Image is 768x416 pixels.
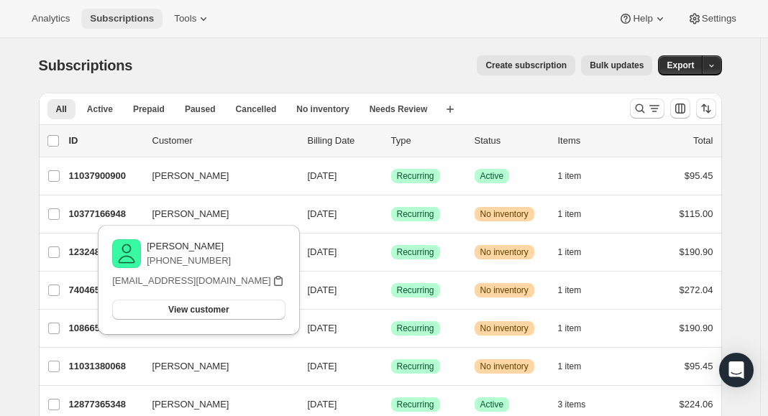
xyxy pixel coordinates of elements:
[69,283,141,297] p: 7404650596
[133,103,165,115] span: Prepaid
[480,246,529,258] span: No inventory
[152,134,296,148] p: Customer
[69,134,713,148] div: IDCustomerBilling DateTypeStatusItemsTotal
[480,285,529,296] span: No inventory
[69,321,141,336] p: 10866524260
[81,9,163,29] button: Subscriptions
[370,103,428,115] span: Needs Review
[185,103,216,115] span: Paused
[558,134,630,148] div: Items
[69,318,713,338] div: 10866524260[PERSON_NAME][DATE]SuccessRecurringWarningNo inventory1 item$190.90
[667,60,694,71] span: Export
[397,246,434,258] span: Recurring
[144,203,288,226] button: [PERSON_NAME]
[144,355,288,378] button: [PERSON_NAME]
[693,134,713,148] p: Total
[112,274,270,288] p: [EMAIL_ADDRESS][DOMAIN_NAME]
[69,134,141,148] p: ID
[475,134,547,148] p: Status
[69,280,713,300] div: 7404650596[PERSON_NAME][DATE]SuccessRecurringWarningNo inventory1 item$272.04
[558,356,598,376] button: 1 item
[702,13,736,24] span: Settings
[397,361,434,372] span: Recurring
[558,323,582,334] span: 1 item
[480,323,529,334] span: No inventory
[308,246,337,257] span: [DATE]
[391,134,463,148] div: Type
[296,103,349,115] span: No inventory
[69,356,713,376] div: 11031380068[PERSON_NAME][DATE]SuccessRecurringWarningNo inventory1 item$95.45
[32,13,70,24] span: Analytics
[480,208,529,220] span: No inventory
[679,9,745,29] button: Settings
[69,242,713,262] div: 12324831332[PERSON_NAME][DATE]SuccessRecurringWarningNo inventory1 item$190.90
[69,169,141,183] p: 11037900900
[69,394,713,415] div: 12877365348[PERSON_NAME][DATE]SuccessRecurringSuccessActive3 items$224.06
[308,134,380,148] p: Billing Date
[69,397,141,412] p: 12877365348
[236,103,277,115] span: Cancelled
[23,9,78,29] button: Analytics
[558,394,602,415] button: 3 items
[558,399,586,410] span: 3 items
[633,13,652,24] span: Help
[558,246,582,258] span: 1 item
[90,13,154,24] span: Subscriptions
[558,204,598,224] button: 1 item
[152,359,229,374] span: [PERSON_NAME]
[69,207,141,221] p: 10377166948
[480,361,529,372] span: No inventory
[165,9,219,29] button: Tools
[680,399,713,410] span: $224.06
[152,169,229,183] span: [PERSON_NAME]
[308,399,337,410] span: [DATE]
[480,170,504,182] span: Active
[112,300,285,320] button: View customer
[680,246,713,257] span: $190.90
[397,208,434,220] span: Recurring
[558,280,598,300] button: 1 item
[397,170,434,182] span: Recurring
[558,285,582,296] span: 1 item
[719,353,754,387] div: Open Intercom Messenger
[69,245,141,259] p: 12324831332
[147,239,231,254] p: [PERSON_NAME]
[558,361,582,372] span: 1 item
[581,55,652,75] button: Bulk updates
[308,323,337,333] span: [DATE]
[558,318,598,338] button: 1 item
[685,361,713,371] span: $95.45
[152,207,229,221] span: [PERSON_NAME]
[590,60,644,71] span: Bulk updates
[87,103,113,115] span: Active
[680,285,713,295] span: $272.04
[680,208,713,219] span: $115.00
[658,55,703,75] button: Export
[558,170,582,182] span: 1 item
[397,285,434,296] span: Recurring
[670,98,690,119] button: Customize table column order and visibility
[144,165,288,188] button: [PERSON_NAME]
[685,170,713,181] span: $95.45
[174,13,196,24] span: Tools
[680,323,713,333] span: $190.90
[308,170,337,181] span: [DATE]
[439,99,462,119] button: Create new view
[39,57,133,73] span: Subscriptions
[477,55,575,75] button: Create subscription
[144,393,288,416] button: [PERSON_NAME]
[397,399,434,410] span: Recurring
[168,304,229,315] span: View customer
[308,208,337,219] span: [DATE]
[56,103,67,115] span: All
[152,397,229,412] span: [PERSON_NAME]
[630,98,664,119] button: Search and filter results
[308,285,337,295] span: [DATE]
[480,399,504,410] span: Active
[69,204,713,224] div: 10377166948[PERSON_NAME][DATE]SuccessRecurringWarningNo inventory1 item$115.00
[397,323,434,334] span: Recurring
[112,239,141,268] img: variant image
[558,208,582,220] span: 1 item
[69,166,713,186] div: 11037900900[PERSON_NAME][DATE]SuccessRecurringSuccessActive1 item$95.45
[610,9,675,29] button: Help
